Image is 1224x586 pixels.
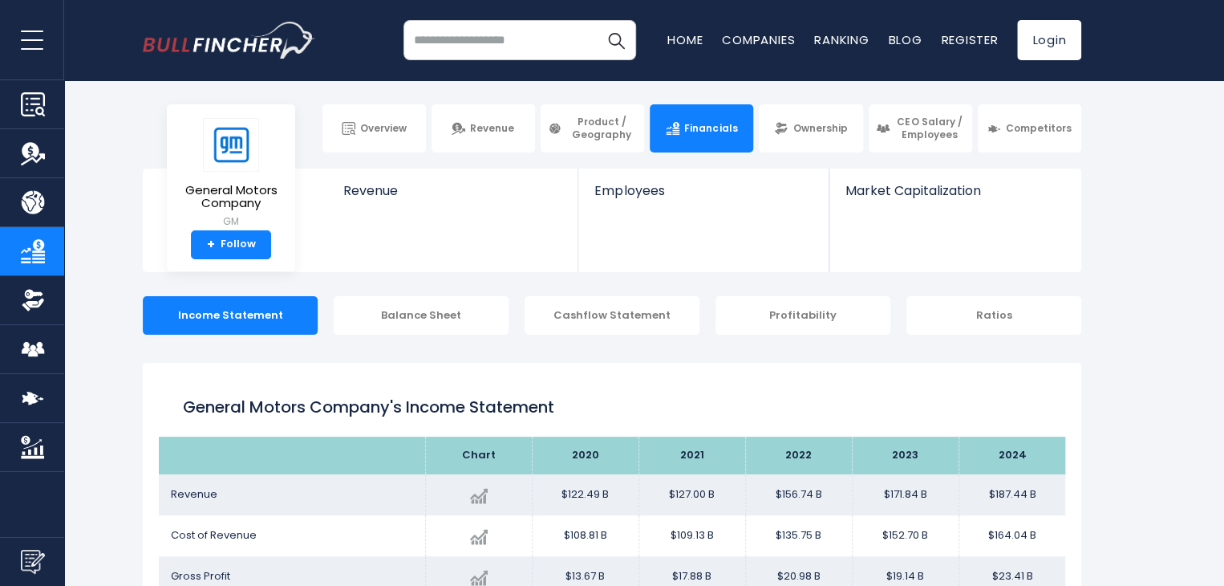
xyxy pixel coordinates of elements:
a: Companies [722,31,795,48]
div: Cashflow Statement [525,296,699,335]
span: Cost of Revenue [171,527,257,543]
td: $122.49 B [532,474,638,515]
div: Income Statement [143,296,318,335]
a: Login [1017,20,1081,60]
span: Product / Geography [566,116,637,140]
a: Register [941,31,998,48]
span: Market Capitalization [845,183,1064,198]
td: $187.44 B [959,474,1065,515]
span: Gross Profit [171,568,230,584]
a: Revenue [432,104,535,153]
td: $152.70 B [852,515,959,556]
button: Search [596,20,636,60]
td: $171.84 B [852,474,959,515]
div: Profitability [715,296,890,335]
td: $135.75 B [745,515,852,556]
th: 2020 [532,437,638,474]
a: Overview [322,104,426,153]
td: $127.00 B [638,474,745,515]
a: +Follow [191,230,271,259]
th: 2021 [638,437,745,474]
th: 2023 [852,437,959,474]
span: Revenue [171,486,217,502]
div: Ratios [906,296,1081,335]
span: Revenue [343,183,562,198]
img: bullfincher logo [143,22,315,59]
td: $109.13 B [638,515,745,556]
th: 2022 [745,437,852,474]
a: General Motors Company GM [179,117,283,230]
a: Blog [888,31,922,48]
span: General Motors Company [180,184,282,210]
a: Financials [650,104,753,153]
div: Balance Sheet [334,296,509,335]
small: GM [180,214,282,229]
span: Revenue [470,122,514,135]
th: Chart [425,437,532,474]
span: Employees [594,183,812,198]
a: Go to homepage [143,22,315,59]
td: $164.04 B [959,515,1065,556]
img: Ownership [21,288,45,312]
span: Overview [360,122,407,135]
a: Home [667,31,703,48]
a: Ranking [814,31,869,48]
span: Ownership [792,122,847,135]
a: Revenue [327,169,578,226]
span: Competitors [1006,122,1072,135]
td: $108.81 B [532,515,638,556]
a: Product / Geography [541,104,644,153]
span: CEO Salary / Employees [894,116,965,140]
a: Employees [578,169,828,226]
a: CEO Salary / Employees [869,104,972,153]
th: 2024 [959,437,1065,474]
a: Competitors [978,104,1081,153]
td: $156.74 B [745,474,852,515]
h1: General Motors Company's Income Statement [183,395,1041,419]
strong: + [207,238,215,252]
a: Ownership [759,104,862,153]
a: Market Capitalization [829,169,1080,226]
span: Financials [684,122,737,135]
